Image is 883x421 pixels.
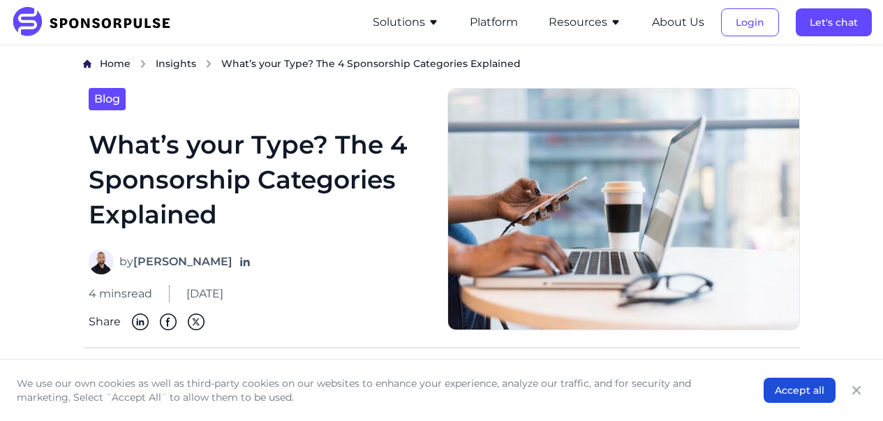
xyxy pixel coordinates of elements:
a: Platform [470,16,518,29]
a: About Us [652,16,704,29]
img: Image courtesy Christina @ wocintechchat.com via Unsplash [447,88,801,330]
a: Blog [89,88,126,110]
button: Resources [549,14,621,31]
strong: [PERSON_NAME] [133,255,232,268]
img: Home [83,59,91,68]
img: Linkedin [132,313,149,330]
span: Insights [156,57,196,70]
p: We use our own cookies as well as third-party cookies on our websites to enhance your experience,... [17,376,736,404]
span: What’s your Type? The 4 Sponsorship Categories Explained [221,57,521,71]
span: Home [100,57,131,70]
button: About Us [652,14,704,31]
button: Close [847,381,866,400]
button: Platform [470,14,518,31]
a: Follow on LinkedIn [238,255,252,269]
a: Home [100,57,131,71]
span: Share [89,313,121,330]
h1: What’s your Type? The 4 Sponsorship Categories Explained [89,127,431,232]
span: 4 mins read [89,286,152,302]
img: SponsorPulse [11,7,181,38]
button: Let's chat [796,8,872,36]
a: Let's chat [796,16,872,29]
a: Insights [156,57,196,71]
span: by [119,253,232,270]
span: [DATE] [186,286,223,302]
img: Eddy Sidani [89,249,114,274]
button: Accept all [764,378,836,403]
button: Solutions [373,14,439,31]
img: chevron right [205,59,213,68]
button: Login [721,8,779,36]
img: Facebook [160,313,177,330]
img: Twitter [188,313,205,330]
img: chevron right [139,59,147,68]
a: Login [721,16,779,29]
